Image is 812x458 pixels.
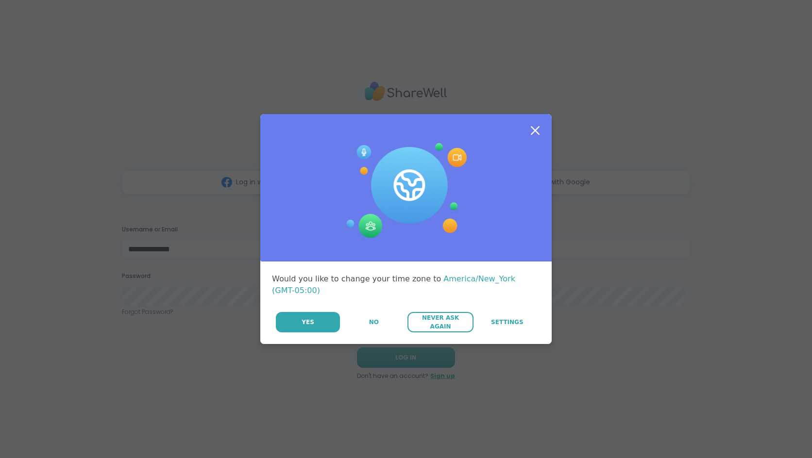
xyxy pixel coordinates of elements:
div: Would you like to change your time zone to [272,273,540,296]
img: Session Experience [345,143,467,238]
button: Never Ask Again [407,312,473,332]
span: America/New_York (GMT-05:00) [272,274,515,295]
a: Settings [474,312,540,332]
span: Yes [302,318,314,327]
button: Yes [276,312,340,332]
button: No [341,312,406,332]
span: Never Ask Again [412,313,468,331]
span: Settings [491,318,524,327]
span: No [369,318,379,327]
